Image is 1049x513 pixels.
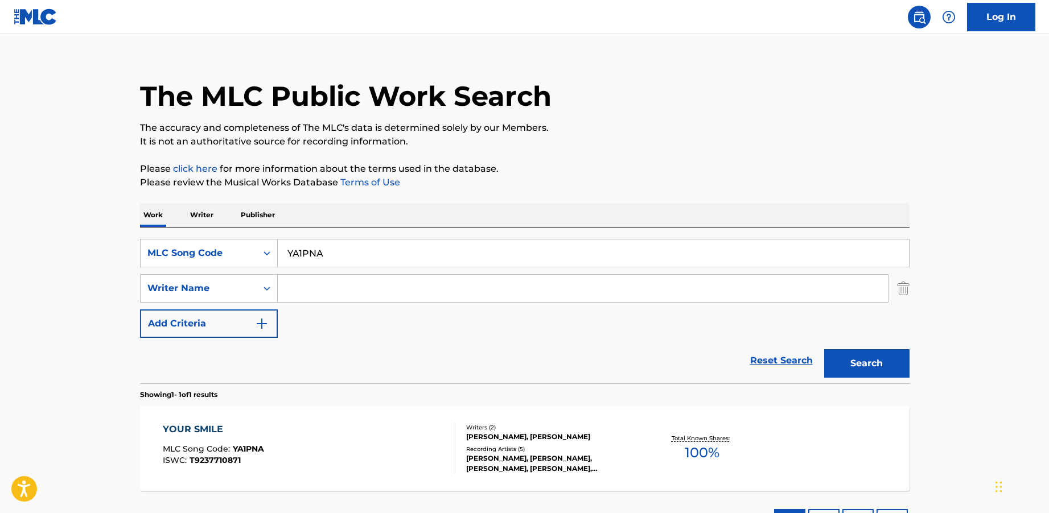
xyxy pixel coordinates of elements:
[338,177,400,188] a: Terms of Use
[237,203,278,227] p: Publisher
[908,6,931,28] a: Public Search
[942,10,956,24] img: help
[147,246,250,260] div: MLC Song Code
[163,444,233,454] span: MLC Song Code :
[466,423,638,432] div: Writers ( 2 )
[190,455,241,465] span: T9237710871
[995,470,1002,504] div: Drag
[937,6,960,28] div: Help
[140,406,910,491] a: YOUR SMILEMLC Song Code:YA1PNAISWC:T9237710871Writers (2)[PERSON_NAME], [PERSON_NAME]Recording Ar...
[967,3,1035,31] a: Log In
[140,203,166,227] p: Work
[672,434,733,442] p: Total Known Shares:
[255,317,269,330] img: 9d2ae6d4665cec9f34b9.svg
[466,453,638,474] div: [PERSON_NAME], [PERSON_NAME], [PERSON_NAME], [PERSON_NAME], [PERSON_NAME]
[140,176,910,189] p: Please review the Musical Works Database
[140,162,910,176] p: Please for more information about the terms used in the database.
[140,390,217,400] p: Showing 1 - 1 of 1 results
[163,423,264,436] div: YOUR SMILE
[897,274,910,303] img: Delete Criterion
[14,9,57,25] img: MLC Logo
[140,121,910,135] p: The accuracy and completeness of The MLC's data is determined solely by our Members.
[140,135,910,148] p: It is not an authoritative source for recording information.
[466,432,638,442] div: [PERSON_NAME], [PERSON_NAME]
[466,445,638,453] div: Recording Artists ( 5 )
[147,282,250,295] div: Writer Name
[187,203,217,227] p: Writer
[140,79,552,113] h1: The MLC Public Work Search
[992,458,1049,513] iframe: Chat Widget
[744,348,818,373] a: Reset Search
[173,163,217,174] a: click here
[163,455,190,465] span: ISWC :
[912,10,926,24] img: search
[685,442,719,463] span: 100 %
[233,444,264,454] span: YA1PNA
[824,349,910,378] button: Search
[140,239,910,383] form: Search Form
[140,309,278,338] button: Add Criteria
